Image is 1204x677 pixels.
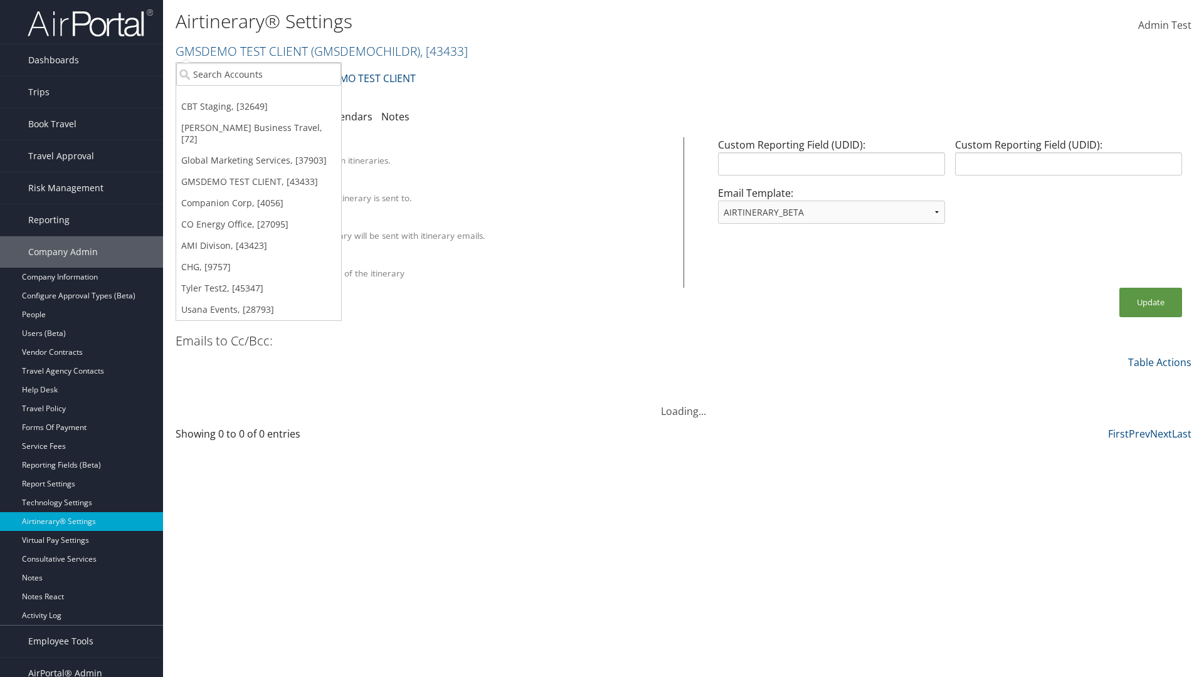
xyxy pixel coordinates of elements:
[28,140,94,172] span: Travel Approval
[311,43,420,60] span: ( GMSDEMOCHILDR )
[234,256,668,267] div: Show Survey
[28,8,153,38] img: airportal-logo.png
[234,218,668,229] div: Attach PDF
[176,192,341,214] a: Companion Corp, [4056]
[176,214,341,235] a: CO Energy Office, [27095]
[1150,427,1172,441] a: Next
[381,110,409,123] a: Notes
[234,181,668,192] div: Override Email
[950,137,1187,186] div: Custom Reporting Field (UDID):
[28,204,70,236] span: Reporting
[176,426,422,448] div: Showing 0 to 0 of 0 entries
[176,235,341,256] a: AMI Divison, [43423]
[420,43,468,60] span: , [ 43433 ]
[28,626,93,657] span: Employee Tools
[176,150,341,171] a: Global Marketing Services, [37903]
[176,332,273,350] h3: Emails to Cc/Bcc:
[1128,355,1191,369] a: Table Actions
[234,143,668,154] div: Client Name
[1138,18,1191,32] span: Admin Test
[1108,427,1129,441] a: First
[176,96,341,117] a: CBT Staging, [32649]
[1172,427,1191,441] a: Last
[713,186,950,234] div: Email Template:
[1119,288,1182,317] button: Update
[28,172,103,204] span: Risk Management
[28,108,77,140] span: Book Travel
[176,389,1191,419] div: Loading...
[304,66,416,91] a: GMSDEMO TEST CLIENT
[176,43,468,60] a: GMSDEMO TEST CLIENT
[713,137,950,186] div: Custom Reporting Field (UDID):
[28,236,98,268] span: Company Admin
[176,256,341,278] a: CHG, [9757]
[234,229,485,242] label: A PDF version of the itinerary will be sent with itinerary emails.
[1129,427,1150,441] a: Prev
[176,8,853,34] h1: Airtinerary® Settings
[176,63,341,86] input: Search Accounts
[1138,6,1191,45] a: Admin Test
[28,76,50,108] span: Trips
[176,117,341,150] a: [PERSON_NAME] Business Travel, [72]
[325,110,372,123] a: Calendars
[28,45,79,76] span: Dashboards
[176,278,341,299] a: Tyler Test2, [45347]
[176,299,341,320] a: Usana Events, [28793]
[176,171,341,192] a: GMSDEMO TEST CLIENT, [43433]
